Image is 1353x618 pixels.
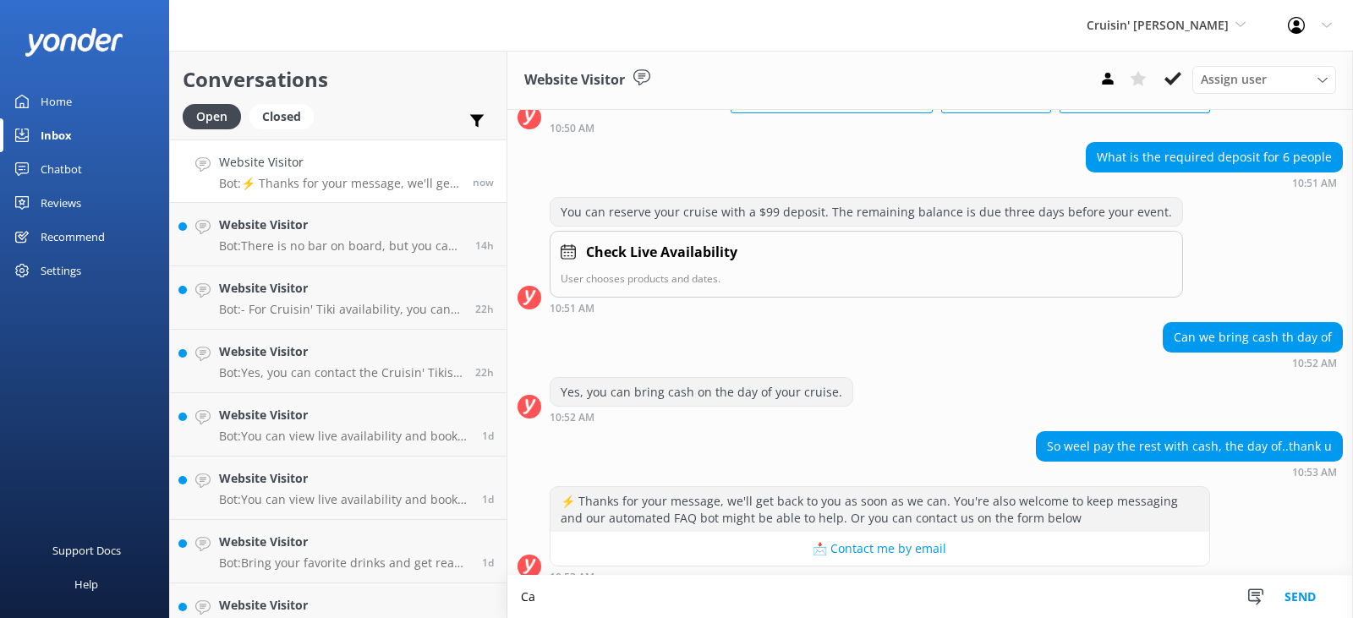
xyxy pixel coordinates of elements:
[561,271,1172,287] p: User chooses products and dates.
[1087,17,1229,33] span: Cruisin' [PERSON_NAME]
[74,567,98,601] div: Help
[219,429,469,444] p: Bot: You can view live availability and book your Cruisin' Tiki online at [URL][DOMAIN_NAME].
[1087,143,1342,172] div: What is the required deposit for 6 people
[219,596,469,615] h4: Website Visitor
[551,378,852,407] div: Yes, you can bring cash on the day of your cruise.
[1292,178,1337,189] strong: 10:51 AM
[183,63,494,96] h2: Conversations
[475,365,494,380] span: 11:43am 17-Aug-2025 (UTC -05:00) America/Cancun
[170,520,507,583] a: Website VisitorBot:Bring your favorite drinks and get ready to party on the water! We’ll have a l...
[1292,468,1337,478] strong: 10:53 AM
[473,175,494,189] span: 09:53am 18-Aug-2025 (UTC -05:00) America/Cancun
[1292,358,1337,369] strong: 10:52 AM
[219,365,463,380] p: Bot: Yes, you can contact the Cruisin' Tikis Wilmington team at [PHONE_NUMBER].
[550,572,594,582] strong: 10:53 AM
[249,104,314,129] div: Closed
[41,254,81,287] div: Settings
[524,69,625,91] h3: Website Visitor
[219,342,463,361] h4: Website Visitor
[219,176,460,191] p: Bot: ⚡ Thanks for your message, we'll get back to you as soon as we can. You're also welcome to k...
[219,469,469,488] h4: Website Visitor
[475,238,494,253] span: 07:35pm 17-Aug-2025 (UTC -05:00) America/Cancun
[551,532,1209,566] button: 📩 Contact me by email
[219,153,460,172] h4: Website Visitor
[507,576,1353,618] textarea: Cas
[170,203,507,266] a: Website VisitorBot:There is no bar on board, but you can bring your favorite drinks. A large cool...
[41,85,72,118] div: Home
[219,279,463,298] h4: Website Visitor
[551,198,1182,227] div: You can reserve your cruise with a $99 deposit. The remaining balance is due three days before yo...
[170,457,507,520] a: Website VisitorBot:You can view live availability and book your Cruisin' Tiki online at [URL][DOM...
[482,555,494,570] span: 06:36pm 16-Aug-2025 (UTC -05:00) America/Cancun
[249,107,322,125] a: Closed
[550,123,594,134] strong: 10:50 AM
[183,107,249,125] a: Open
[219,302,463,317] p: Bot: - For Cruisin' Tiki availability, you can view live availability and book online at [URL][DO...
[1086,177,1343,189] div: 09:51am 18-Aug-2025 (UTC -05:00) America/Cancun
[219,492,469,507] p: Bot: You can view live availability and book your Cruisin' Tiki online at [URL][DOMAIN_NAME].
[1037,432,1342,461] div: So weel pay the rest with cash, the day of..thank u
[41,152,82,186] div: Chatbot
[550,304,594,314] strong: 10:51 AM
[1164,323,1342,352] div: Can we bring cash th day of
[1036,466,1343,478] div: 09:53am 18-Aug-2025 (UTC -05:00) America/Cancun
[550,302,1183,314] div: 09:51am 18-Aug-2025 (UTC -05:00) America/Cancun
[219,555,469,571] p: Bot: Bring your favorite drinks and get ready to party on the water! We’ll have a large cooler wi...
[1201,70,1267,89] span: Assign user
[219,238,463,254] p: Bot: There is no bar on board, but you can bring your favorite drinks. A large cooler with ice wi...
[550,571,1210,582] div: 09:53am 18-Aug-2025 (UTC -05:00) America/Cancun
[550,122,1210,134] div: 09:50am 18-Aug-2025 (UTC -05:00) America/Cancun
[1163,357,1343,369] div: 09:52am 18-Aug-2025 (UTC -05:00) America/Cancun
[1192,66,1336,93] div: Assign User
[183,104,241,129] div: Open
[219,216,463,234] h4: Website Visitor
[550,413,594,423] strong: 10:52 AM
[219,406,469,424] h4: Website Visitor
[41,118,72,152] div: Inbox
[170,393,507,457] a: Website VisitorBot:You can view live availability and book your Cruisin' Tiki online at [URL][DOM...
[482,492,494,506] span: 06:33am 17-Aug-2025 (UTC -05:00) America/Cancun
[550,411,853,423] div: 09:52am 18-Aug-2025 (UTC -05:00) America/Cancun
[52,533,121,567] div: Support Docs
[551,487,1209,532] div: ⚡ Thanks for your message, we'll get back to you as soon as we can. You're also welcome to keep m...
[475,302,494,316] span: 11:49am 17-Aug-2025 (UTC -05:00) America/Cancun
[25,28,123,56] img: yonder-white-logo.png
[482,429,494,443] span: 06:34am 17-Aug-2025 (UTC -05:00) America/Cancun
[170,330,507,393] a: Website VisitorBot:Yes, you can contact the Cruisin' Tikis Wilmington team at [PHONE_NUMBER].22h
[170,266,507,330] a: Website VisitorBot:- For Cruisin' Tiki availability, you can view live availability and book onli...
[219,533,469,551] h4: Website Visitor
[41,186,81,220] div: Reviews
[1268,576,1332,618] button: Send
[170,139,507,203] a: Website VisitorBot:⚡ Thanks for your message, we'll get back to you as soon as we can. You're als...
[41,220,105,254] div: Recommend
[586,242,737,264] h4: Check Live Availability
